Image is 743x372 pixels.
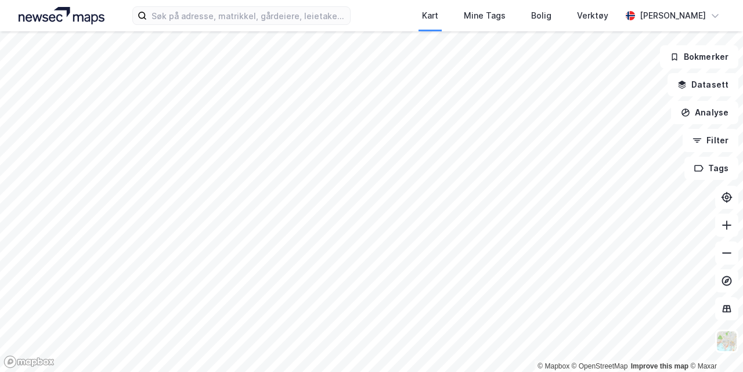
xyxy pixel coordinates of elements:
input: Søk på adresse, matrikkel, gårdeiere, leietakere eller personer [147,7,350,24]
div: Mine Tags [464,9,506,23]
button: Bokmerker [660,45,738,68]
iframe: Chat Widget [685,316,743,372]
button: Filter [683,129,738,152]
div: [PERSON_NAME] [640,9,706,23]
a: Mapbox [538,362,569,370]
button: Tags [684,157,738,180]
div: Kontrollprogram for chat [685,316,743,372]
button: Analyse [671,101,738,124]
a: OpenStreetMap [572,362,628,370]
div: Bolig [531,9,551,23]
img: logo.a4113a55bc3d86da70a041830d287a7e.svg [19,7,104,24]
div: Kart [422,9,438,23]
div: Verktøy [577,9,608,23]
a: Mapbox homepage [3,355,55,369]
button: Datasett [668,73,738,96]
a: Improve this map [631,362,688,370]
